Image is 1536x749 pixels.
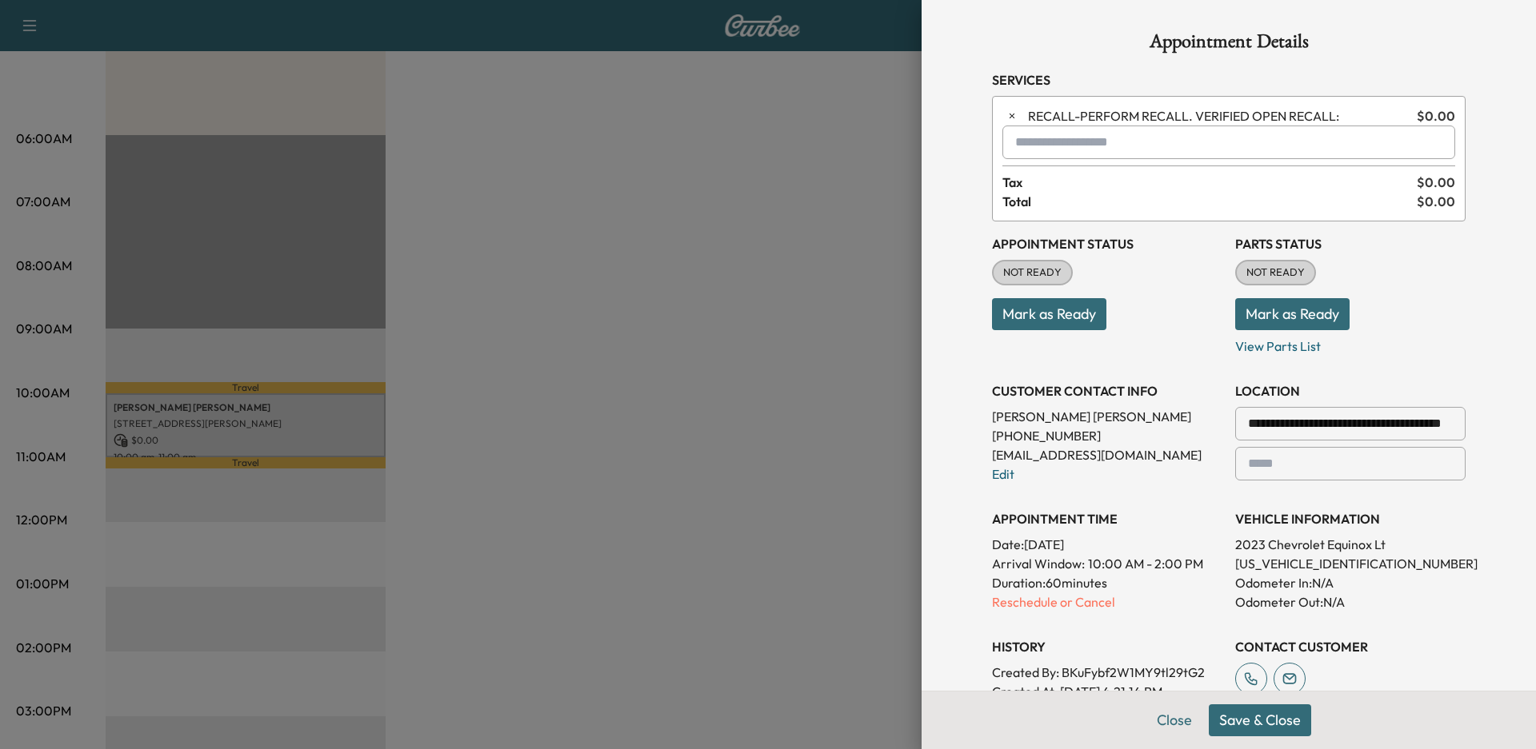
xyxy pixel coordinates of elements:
h3: History [992,637,1222,656]
button: Mark as Ready [1235,298,1350,330]
span: $ 0.00 [1417,192,1455,211]
span: NOT READY [1237,265,1314,281]
h3: Parts Status [1235,234,1466,253]
h3: CONTACT CUSTOMER [1235,637,1466,656]
p: [EMAIL_ADDRESS][DOMAIN_NAME] [992,445,1222,464]
p: Odometer In: N/A [1235,573,1466,592]
p: 2023 Chevrolet Equinox Lt [1235,535,1466,554]
h3: Services [992,70,1466,90]
p: Arrival Window: [992,554,1222,573]
h3: VEHICLE INFORMATION [1235,509,1466,528]
span: NOT READY [994,265,1071,281]
h3: Appointment Status [992,234,1222,253]
span: Total [1002,192,1417,211]
p: Duration: 60 minutes [992,573,1222,592]
h1: Appointment Details [992,32,1466,58]
p: [PHONE_NUMBER] [992,426,1222,445]
span: $ 0.00 [1417,173,1455,192]
h3: LOCATION [1235,381,1466,400]
button: Save & Close [1209,704,1311,736]
p: View Parts List [1235,330,1466,356]
span: Tax [1002,173,1417,192]
span: $ 0.00 [1417,106,1455,125]
button: Mark as Ready [992,298,1106,330]
p: Created By : BKuFybf2W1MY9tl29tG2 [992,663,1222,682]
p: Created At : [DATE] 4:21:14 PM [992,682,1222,701]
h3: CUSTOMER CONTACT INFO [992,381,1222,400]
span: PERFORM RECALL. VERIFIED OPEN RECALL: [1028,106,1410,125]
a: Edit [992,466,1014,482]
button: Close [1146,704,1202,736]
p: [PERSON_NAME] [PERSON_NAME] [992,407,1222,426]
p: [US_VEHICLE_IDENTIFICATION_NUMBER] [1235,554,1466,573]
p: Reschedule or Cancel [992,592,1222,612]
span: 10:00 AM - 2:00 PM [1088,554,1203,573]
h3: APPOINTMENT TIME [992,509,1222,528]
p: Odometer Out: N/A [1235,592,1466,612]
p: Date: [DATE] [992,535,1222,554]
